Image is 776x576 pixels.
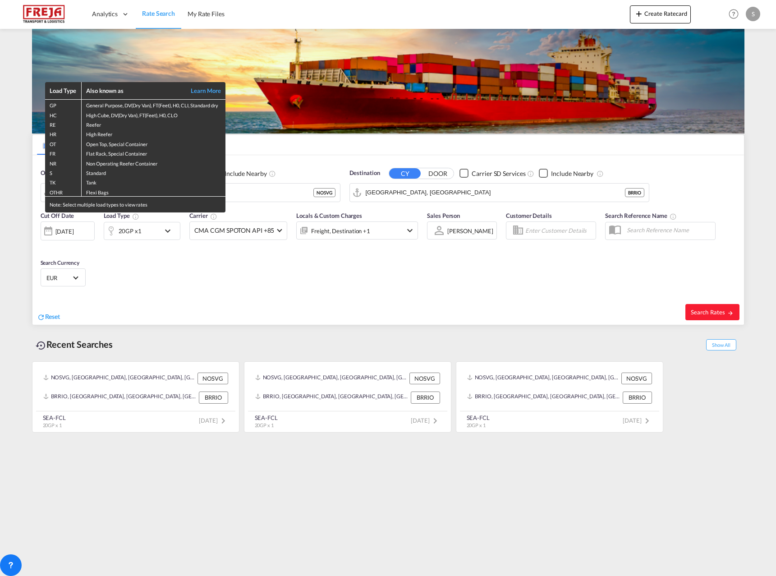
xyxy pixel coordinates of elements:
[45,100,81,110] td: GP
[45,167,81,177] td: S
[180,87,221,95] a: Learn More
[81,177,225,186] td: Tank
[81,138,225,148] td: Open Top, Special Container
[45,138,81,148] td: OT
[81,100,225,110] td: General Purpose, DV(Dry Van), FT(Feet), H0, CLI, Standard dry
[45,177,81,186] td: TK
[45,197,225,212] div: Note: Select multiple load types to view rates
[81,119,225,129] td: Reefer
[86,87,181,95] div: Also known as
[81,167,225,177] td: Standard
[81,187,225,197] td: Flexi Bags
[81,158,225,167] td: Non Operating Reefer Container
[45,119,81,129] td: RE
[45,158,81,167] td: NR
[45,148,81,157] td: FR
[45,82,81,100] th: Load Type
[81,110,225,119] td: High Cube, DV(Dry Van), FT(Feet), H0, CLO
[45,110,81,119] td: HC
[45,187,81,197] td: OTHR
[81,129,225,138] td: High Reefer
[81,148,225,157] td: Flat Rack, Special Container
[45,129,81,138] td: HR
